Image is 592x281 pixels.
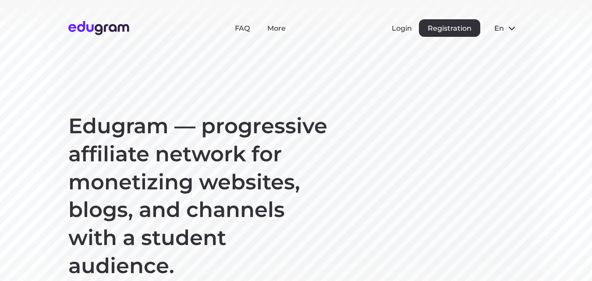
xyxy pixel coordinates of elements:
[235,24,250,32] a: FAQ
[68,21,129,35] img: Edugram Logo
[487,19,524,37] button: en
[267,24,286,32] a: More
[494,24,503,32] span: en
[419,19,480,37] button: Registration
[68,112,331,280] h1: Edugram — progressive affiliate network for monetizing websites, blogs, and channels with a stude...
[392,24,412,32] button: Login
